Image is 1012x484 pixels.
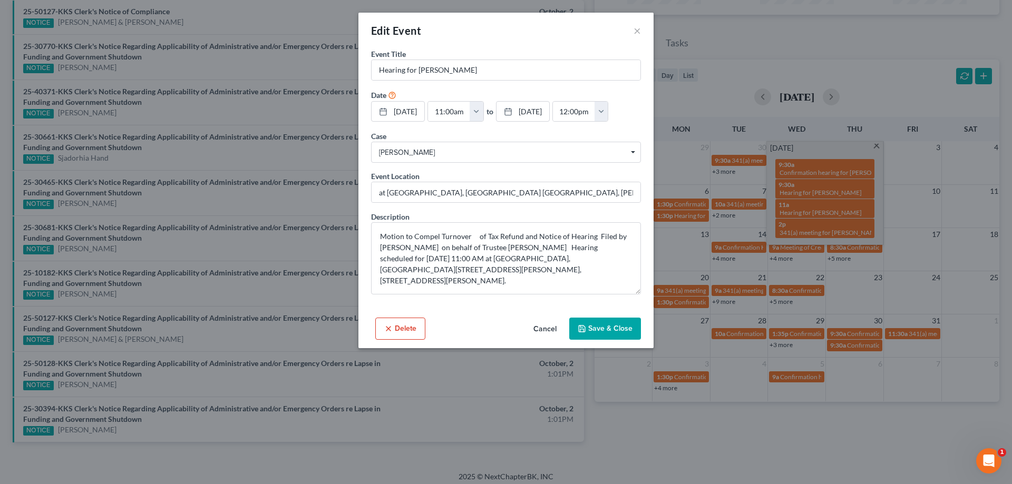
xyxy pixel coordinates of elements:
button: Cancel [525,319,565,340]
input: -- : -- [428,102,470,122]
a: [DATE] [372,102,424,122]
label: Description [371,211,410,222]
input: Enter event name... [372,60,640,80]
label: to [486,106,493,117]
span: Event Title [371,50,406,58]
label: Event Location [371,171,420,182]
a: [DATE] [497,102,549,122]
button: Delete [375,318,425,340]
span: [PERSON_NAME] [379,147,633,158]
span: Edit Event [371,24,421,37]
input: -- : -- [553,102,595,122]
label: Case [371,131,386,142]
iframe: Intercom live chat [976,448,1001,473]
span: Select box activate [371,142,641,163]
input: Enter location... [372,182,640,202]
button: × [634,24,641,37]
span: 1 [998,448,1006,457]
label: Date [371,90,386,101]
button: Save & Close [569,318,641,340]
